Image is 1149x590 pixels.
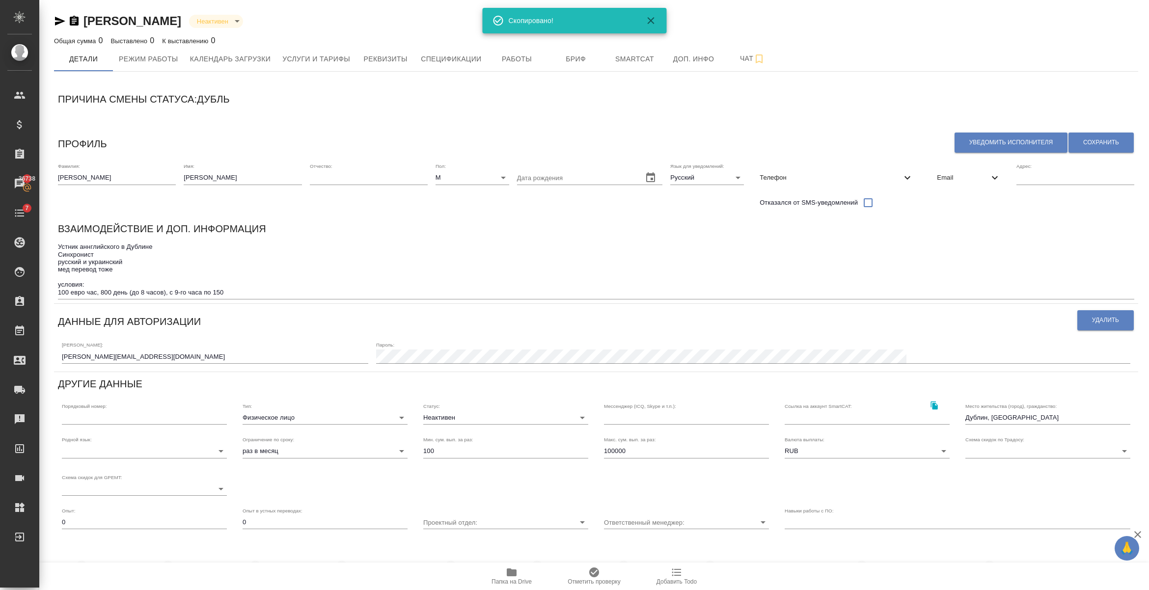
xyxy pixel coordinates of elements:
span: 🙏 [1119,538,1135,559]
label: Мессенджер (ICQ, Skype и т.п.): [604,403,676,408]
span: Готов к командировкам [361,561,431,571]
label: Валюта выплаты: [785,437,824,442]
span: Упрощенный фрил-кабинет [1009,561,1092,571]
label: Имя: [184,164,194,169]
label: Место жительства (город), гражданство: [965,403,1057,408]
a: 7 [2,201,37,225]
button: Скопировать ссылку для ЯМессенджера [54,15,66,27]
label: Статус: [423,403,440,408]
h6: Профиль [58,136,107,152]
span: Email [937,173,988,183]
label: Схема скидок по Традосу: [965,437,1024,442]
textarea: Устник аннглийского в Дублине Синхронист русский и украинский мед перевод тоже условия: 100 евро ... [58,243,1134,296]
span: Чат [729,53,776,65]
label: Навыки работы с ПО: [785,509,834,513]
div: 0 [162,35,215,47]
span: Доп. инфо [670,53,717,65]
span: Сохранить [1083,138,1119,147]
button: Скопировать ссылку [924,396,944,416]
span: Удалить [1092,316,1119,324]
div: М [436,171,509,185]
div: 0 [111,35,155,47]
svg: Подписаться [753,53,765,65]
span: Реквизиты [362,53,409,65]
label: Ограничение по сроку: [243,437,294,442]
span: Папка на Drive [492,578,532,585]
button: Закрыть [639,15,663,27]
label: Адрес: [1016,164,1032,169]
label: Ссылка на аккаунт SmartCAT: [785,403,852,408]
label: Тип: [243,403,252,408]
button: Неактивен [194,17,231,26]
label: Макс. сум. вып. за раз: [604,437,656,442]
label: Опыт: [62,509,76,513]
span: Детали [60,53,107,65]
label: Родной язык: [62,437,92,442]
label: Отчество: [310,164,332,169]
div: Скопировано! [509,16,631,26]
button: Уведомить исполнителя [955,133,1067,153]
span: Спецификации [421,53,481,65]
label: Фамилия: [58,164,80,169]
label: Пароль: [376,343,394,348]
div: Телефон [752,167,921,188]
div: раз в месяц [243,444,408,458]
span: Исключить из валютных ограничений [729,561,842,571]
button: Open [575,515,589,529]
h6: Причина смены статуса: дубль [58,91,230,107]
label: Опыт в устных переводах: [243,509,302,513]
span: Режим работы [119,53,178,65]
div: Email [929,167,1008,188]
span: Уведомить исполнителя [969,138,1053,147]
div: Неактивен [189,15,243,28]
span: Фейковый фрил [187,561,236,571]
button: Удалить [1077,310,1134,330]
span: Отметить проверку [568,578,620,585]
label: Пол: [436,164,446,169]
span: VIP [556,561,567,571]
span: W8 [643,561,653,571]
button: Скопировать ссылку [68,15,80,27]
label: Язык для уведомлений: [670,164,724,169]
span: Отказался от SMS-уведомлений [760,198,858,208]
span: Услуги и тарифы [282,53,350,65]
span: Работы [493,53,541,65]
label: Мин. сум. вып. за раз: [423,437,473,442]
span: Smartcat [611,53,658,65]
span: NDA [470,561,484,571]
span: Бриф [552,53,600,65]
p: К выставлению [162,37,211,45]
p: Выставлено [111,37,150,45]
label: Схема скидок для GPEMT: [62,475,122,480]
a: 36738 [2,171,37,196]
button: Отметить проверку [553,563,635,590]
span: Добавить Todo [657,578,697,585]
label: [PERSON_NAME]: [62,343,103,348]
button: 🙏 [1115,536,1139,561]
div: RUB [785,444,950,458]
div: Неактивен [423,411,588,425]
a: [PERSON_NAME] [83,14,181,27]
span: Без доступа к фрил-кабинету [881,561,970,571]
span: Календарь загрузки [190,53,271,65]
button: Добавить Todo [635,563,718,590]
button: Папка на Drive [470,563,553,590]
span: 36738 [13,174,41,184]
div: Физическое лицо [243,411,408,425]
span: Телефон [760,173,902,183]
h6: Данные для авторизации [58,314,201,329]
div: 0 [54,35,103,47]
h6: Взаимодействие и доп. информация [58,221,266,237]
div: Русский [670,171,744,185]
button: Сохранить [1068,133,1134,153]
p: Общая сумма [54,37,98,45]
span: Верстальщик [274,561,315,571]
span: 7 [19,203,34,213]
h6: Другие данные [58,376,142,392]
label: Порядковый номер: [62,403,107,408]
button: Open [756,515,770,529]
span: Штатный [101,561,128,571]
